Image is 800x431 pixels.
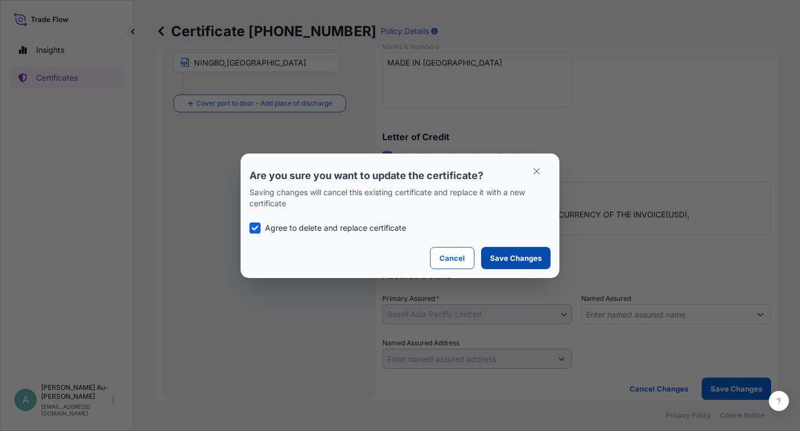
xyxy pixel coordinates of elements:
[249,187,551,209] p: Saving changes will cancel this existing certificate and replace it with a new certificate
[481,247,551,269] button: Save Changes
[249,169,551,182] p: Are you sure you want to update the certificate?
[265,222,406,234] p: Agree to delete and replace certificate
[490,252,542,264] p: Save Changes
[439,252,465,264] p: Cancel
[430,247,474,269] button: Cancel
